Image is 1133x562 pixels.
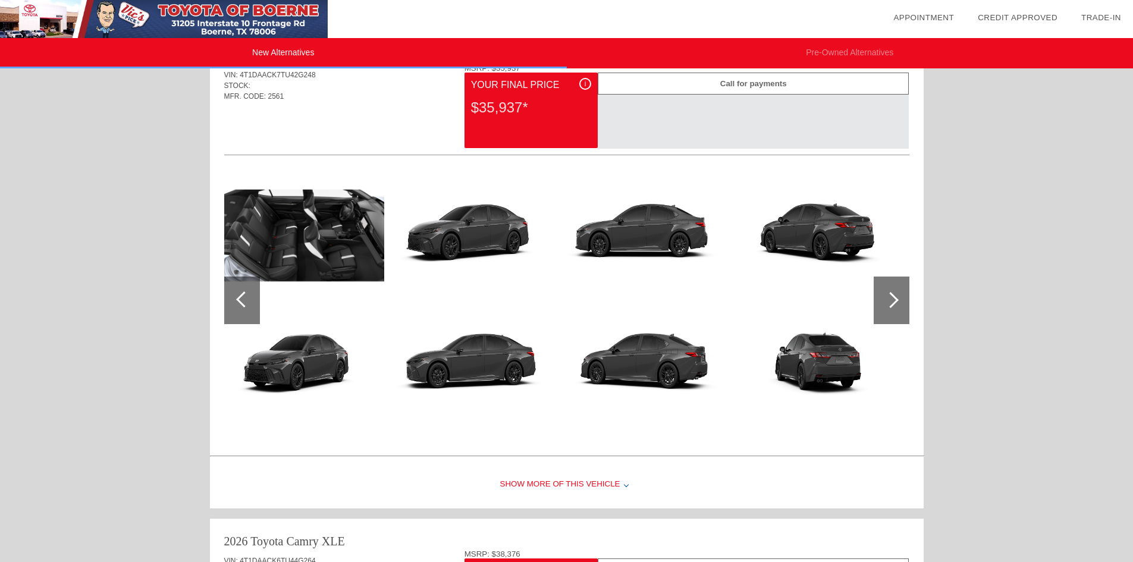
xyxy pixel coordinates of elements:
a: Trade-In [1081,13,1121,22]
img: 8.png [899,174,1062,297]
div: $35,937* [471,92,591,123]
div: Call for payments [598,73,909,95]
img: 22.jpg [221,174,384,297]
a: Appointment [893,13,954,22]
img: 9.png [899,304,1062,426]
div: i [579,78,591,90]
img: 7.png [729,304,893,426]
span: MFR. CODE: [224,92,266,101]
img: 3.png [390,304,554,426]
img: 1.png [221,304,384,426]
div: Show More of this Vehicle [210,461,924,508]
div: MSRP: $38,376 [465,550,909,558]
img: 5.png [560,304,723,426]
img: 2.png [390,174,554,297]
span: STOCK: [224,81,250,90]
div: Quoted on [DATE] 2:13:25 PM [224,120,909,139]
img: 4.png [560,174,723,297]
div: Your Final Price [471,78,591,92]
a: Credit Approved [978,13,1057,22]
div: XLE [322,533,345,550]
span: 2561 [268,92,284,101]
div: 2026 Toyota Camry [224,533,319,550]
img: 6.png [729,174,893,297]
